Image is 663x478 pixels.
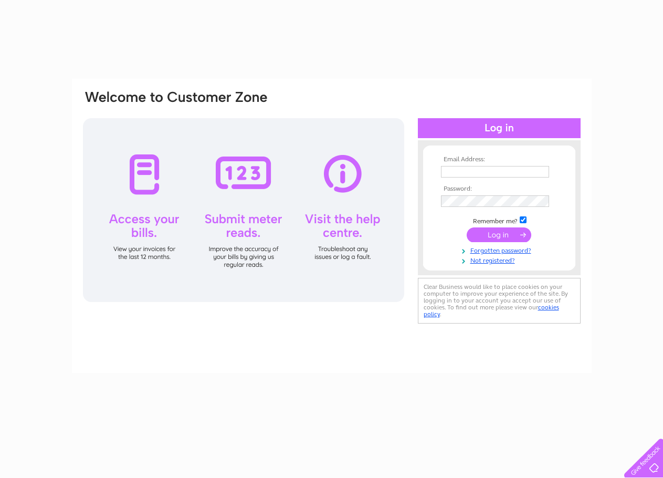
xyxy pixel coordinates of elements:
input: Submit [467,227,531,242]
th: Email Address: [438,156,560,163]
div: Clear Business would like to place cookies on your computer to improve your experience of the sit... [418,278,581,324]
a: Not registered? [441,255,560,265]
th: Password: [438,185,560,193]
td: Remember me? [438,215,560,225]
a: cookies policy [424,304,559,318]
a: Forgotten password? [441,245,560,255]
